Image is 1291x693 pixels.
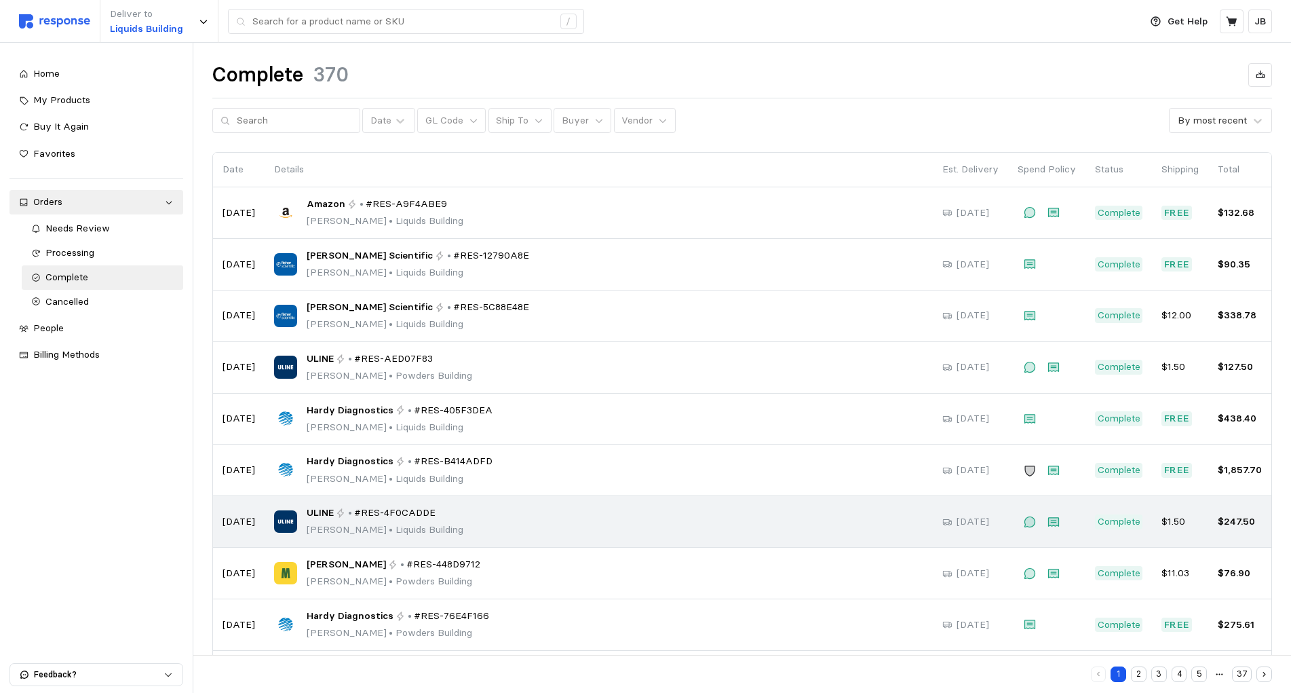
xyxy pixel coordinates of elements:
[1178,113,1247,128] div: By most recent
[223,411,255,426] p: [DATE]
[387,266,396,278] span: •
[307,369,472,383] p: [PERSON_NAME] Powders Building
[307,574,481,589] p: [PERSON_NAME] Powders Building
[274,614,296,636] img: Hardy Diagnostics
[1098,308,1140,323] p: Complete
[274,253,296,276] img: Fisher Scientific
[223,360,255,375] p: [DATE]
[1218,308,1262,323] p: $338.78
[560,14,577,30] div: /
[1218,162,1262,177] p: Total
[1161,308,1199,323] p: $12.00
[957,566,989,581] p: [DATE]
[614,108,676,134] button: Vendor
[223,463,255,478] p: [DATE]
[45,222,110,234] span: Needs Review
[9,62,183,86] a: Home
[307,609,393,624] span: Hardy Diagnostics
[307,403,393,418] span: Hardy Diagnostics
[447,300,451,315] p: •
[406,557,480,572] span: #RES-448D9712
[354,506,436,521] span: #RES-4F0CADDE
[223,618,255,633] p: [DATE]
[957,463,989,478] p: [DATE]
[1164,463,1190,478] p: Free
[621,113,653,128] p: Vendor
[33,120,89,132] span: Buy It Again
[9,316,183,341] a: People
[313,62,349,88] h1: 370
[33,348,100,360] span: Billing Methods
[957,257,989,272] p: [DATE]
[387,472,396,485] span: •
[33,94,90,106] span: My Products
[22,241,184,265] a: Processing
[496,113,528,128] p: Ship To
[274,459,296,481] img: Hardy Diagnostics
[1232,667,1252,682] button: 37
[1098,463,1140,478] p: Complete
[1098,257,1140,272] p: Complete
[1161,514,1199,529] p: $1.50
[414,609,489,624] span: #RES-76E4F166
[223,206,255,221] p: [DATE]
[1098,206,1140,221] p: Complete
[1111,667,1126,682] button: 1
[45,295,89,307] span: Cancelled
[1218,514,1262,529] p: $247.50
[274,510,296,533] img: ULINE
[957,514,989,529] p: [DATE]
[387,575,396,587] span: •
[223,257,255,272] p: [DATE]
[1151,667,1167,682] button: 3
[1095,162,1142,177] p: Status
[22,217,184,241] a: Needs Review
[274,407,296,430] img: Hardy Diagnostics
[1218,206,1262,221] p: $132.68
[307,454,393,469] span: Hardy Diagnostics
[488,108,552,134] button: Ship To
[33,67,60,79] span: Home
[400,557,404,572] p: •
[1218,618,1262,633] p: $275.61
[33,322,64,334] span: People
[223,162,255,177] p: Date
[274,202,296,224] img: Amazon
[33,195,159,210] div: Orders
[1218,566,1262,581] p: $76.90
[110,7,183,22] p: Deliver to
[408,609,412,624] p: •
[360,197,364,212] p: •
[274,305,296,327] img: Fisher Scientific
[387,214,396,227] span: •
[307,420,493,435] p: [PERSON_NAME] Liquids Building
[387,626,396,639] span: •
[1098,618,1140,633] p: Complete
[957,206,989,221] p: [DATE]
[370,113,391,128] div: Date
[957,308,989,323] p: [DATE]
[348,352,352,367] p: •
[366,197,447,212] span: #RES-A9F4ABE9
[387,523,396,536] span: •
[22,290,184,314] a: Cancelled
[354,352,433,367] span: #RES-AED07F83
[307,197,345,212] span: Amazon
[1161,566,1199,581] p: $11.03
[223,308,255,323] p: [DATE]
[387,421,396,433] span: •
[1218,257,1262,272] p: $90.35
[307,506,334,521] span: ULINE
[274,356,296,378] img: ULINE
[34,669,163,681] p: Feedback?
[1098,360,1140,375] p: Complete
[1161,162,1199,177] p: Shipping
[110,22,183,37] p: Liquids Building
[9,142,183,166] a: Favorites
[274,162,923,177] p: Details
[1218,360,1262,375] p: $127.50
[307,557,386,572] span: [PERSON_NAME]
[1164,411,1190,426] p: Free
[307,317,530,332] p: [PERSON_NAME] Liquids Building
[414,454,493,469] span: #RES-B414ADFD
